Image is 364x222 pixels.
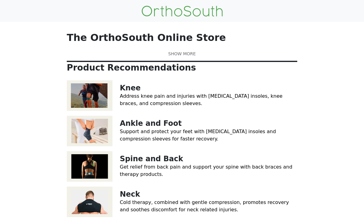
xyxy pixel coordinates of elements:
img: Neck [67,187,112,217]
img: Knee [67,80,112,111]
a: Support and protect your feet with [MEDICAL_DATA] insoles and compression sleeves for faster reco... [120,129,276,142]
img: OrthoSouth [142,6,223,16]
a: Get relief from back pain and support your spine with back braces and therapy products. [120,164,292,177]
a: Spine and Back [120,155,183,163]
img: Spine and Back [67,151,112,182]
p: The OrthoSouth Online Store [67,32,297,43]
a: Address knee pain and injuries with [MEDICAL_DATA] insoles, knee braces, and compression sleeves. [120,93,283,106]
img: Ankle and Foot [67,116,112,146]
a: Cold therapy, combined with gentle compression, promotes recovery and soothes discomfort for neck... [120,199,289,213]
a: Ankle and Foot [120,119,182,128]
p: Product Recommendations [67,63,297,73]
a: Knee [120,84,141,92]
a: Neck [120,190,140,198]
